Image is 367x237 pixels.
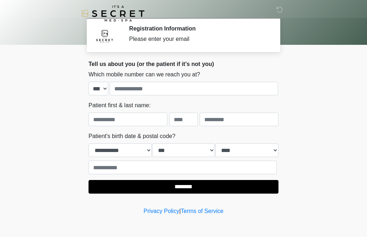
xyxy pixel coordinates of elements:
label: Which mobile number can we reach you at? [89,70,200,79]
label: Patient first & last name: [89,101,151,110]
a: | [179,208,181,214]
img: Agent Avatar [94,25,115,47]
h2: Tell us about you (or the patient if it's not you) [89,61,278,67]
a: Privacy Policy [144,208,180,214]
a: Terms of Service [181,208,223,214]
label: Patient's birth date & postal code? [89,132,175,141]
img: It's A Secret Med Spa Logo [81,5,144,22]
div: Please enter your email [129,35,268,43]
h2: Registration Information [129,25,268,32]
